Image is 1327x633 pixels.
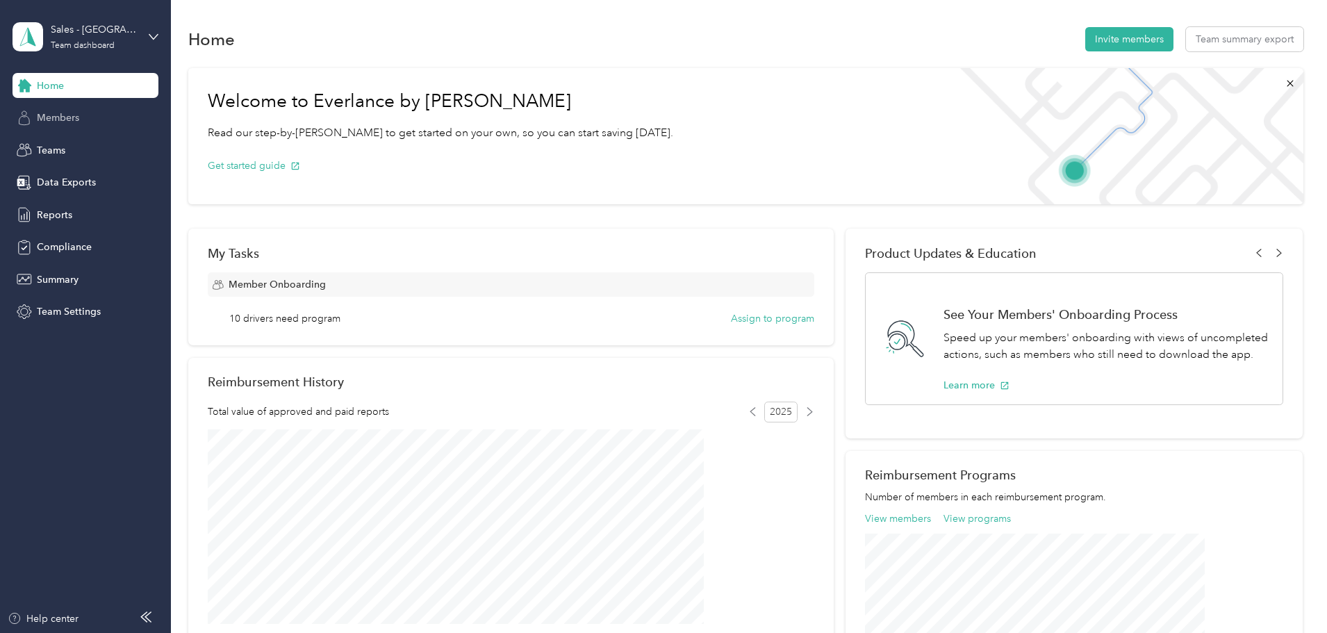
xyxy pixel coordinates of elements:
[51,22,138,37] div: Sales - [GEOGRAPHIC_DATA]
[865,490,1283,504] p: Number of members in each reimbursement program.
[37,175,96,190] span: Data Exports
[229,311,340,326] span: 10 drivers need program
[865,246,1037,261] span: Product Updates & Education
[37,304,101,319] span: Team Settings
[208,404,389,419] span: Total value of approved and paid reports
[1186,27,1303,51] button: Team summary export
[208,158,300,173] button: Get started guide
[731,311,814,326] button: Assign to program
[946,68,1303,204] img: Welcome to everlance
[1085,27,1173,51] button: Invite members
[865,468,1283,482] h2: Reimbursement Programs
[229,277,326,292] span: Member Onboarding
[1249,555,1327,633] iframe: Everlance-gr Chat Button Frame
[8,611,79,626] button: Help center
[37,240,92,254] span: Compliance
[37,79,64,93] span: Home
[37,110,79,125] span: Members
[943,329,1268,363] p: Speed up your members' onboarding with views of uncompleted actions, such as members who still ne...
[943,307,1268,322] h1: See Your Members' Onboarding Process
[51,42,115,50] div: Team dashboard
[943,511,1011,526] button: View programs
[208,246,814,261] div: My Tasks
[188,32,235,47] h1: Home
[37,143,65,158] span: Teams
[208,375,344,389] h2: Reimbursement History
[37,272,79,287] span: Summary
[943,378,1009,393] button: Learn more
[208,124,673,142] p: Read our step-by-[PERSON_NAME] to get started on your own, so you can start saving [DATE].
[764,402,798,422] span: 2025
[37,208,72,222] span: Reports
[208,90,673,113] h1: Welcome to Everlance by [PERSON_NAME]
[865,511,931,526] button: View members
